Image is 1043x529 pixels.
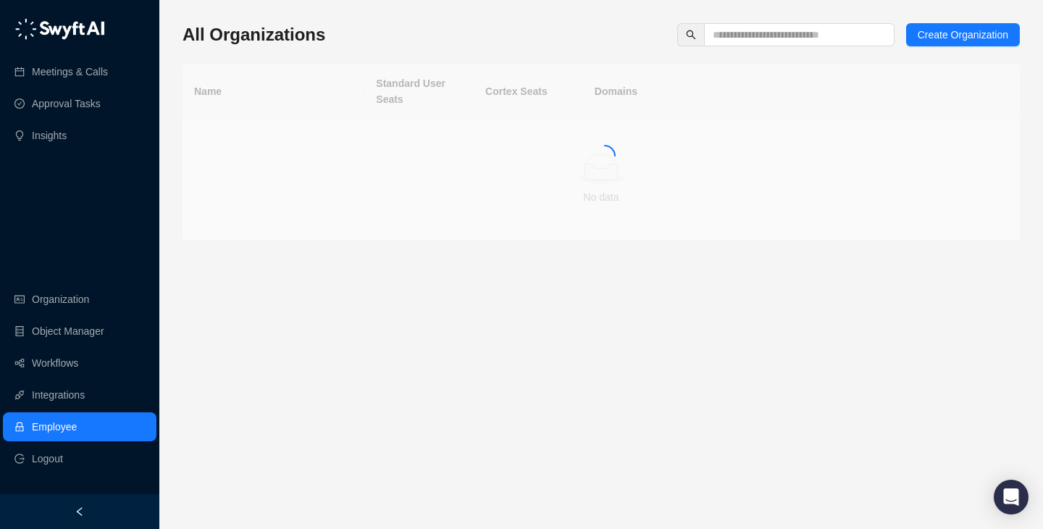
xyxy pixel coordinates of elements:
a: Object Manager [32,317,104,346]
button: Create Organization [906,23,1020,46]
span: left [75,507,85,517]
a: Approval Tasks [32,89,101,118]
a: Integrations [32,380,85,409]
span: loading [590,141,620,171]
div: Open Intercom Messenger [994,480,1029,515]
span: Create Organization [918,27,1008,43]
img: logo-05li4sbe.png [14,18,105,40]
a: Workflows [32,349,78,378]
span: logout [14,454,25,464]
span: Logout [32,444,63,473]
a: Organization [32,285,89,314]
a: Employee [32,412,77,441]
a: Insights [32,121,67,150]
h3: All Organizations [183,23,325,46]
a: Meetings & Calls [32,57,108,86]
span: search [686,30,696,40]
